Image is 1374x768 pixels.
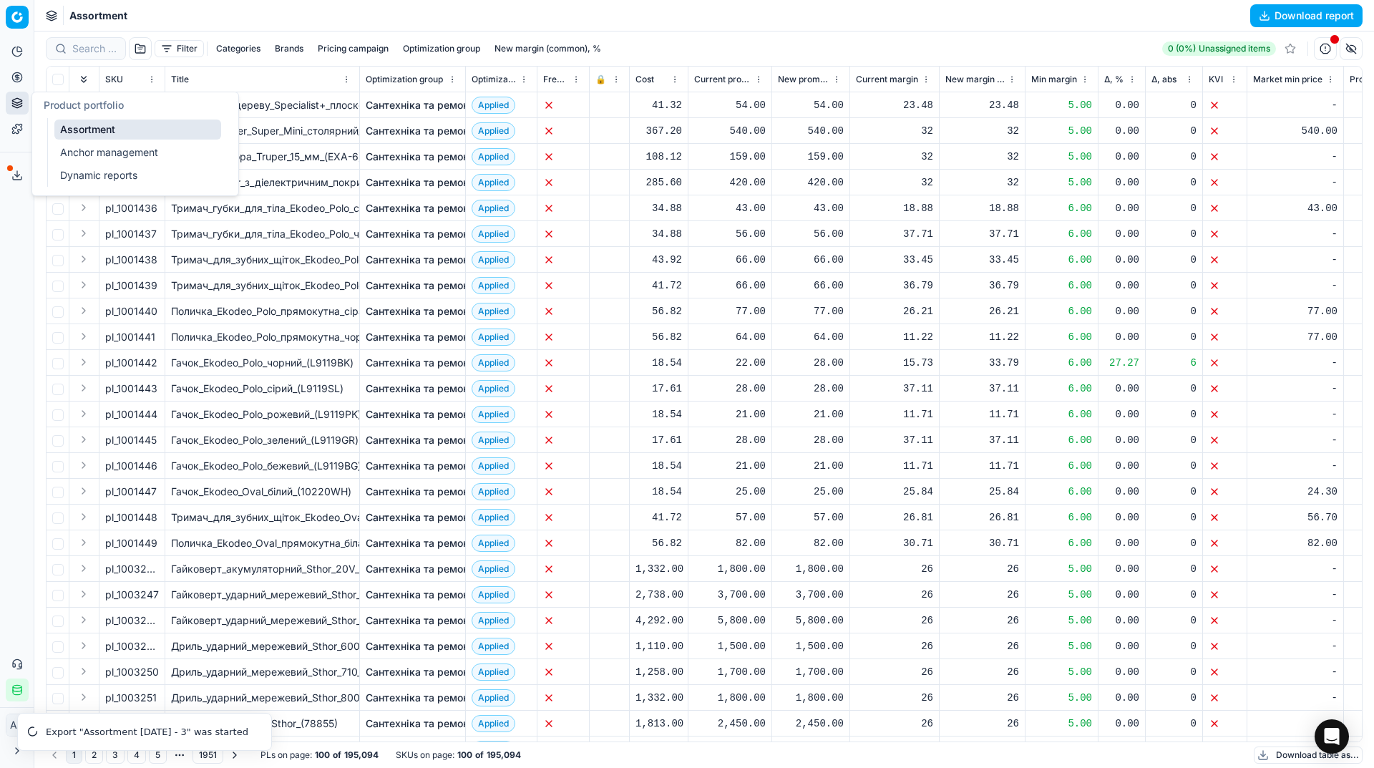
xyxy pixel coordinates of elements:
a: Сантехніка та ремонт [366,330,474,344]
span: Applied [472,406,515,423]
a: Сантехніка та ремонт [366,433,474,447]
a: Сантехніка та ремонт [366,613,474,628]
div: Ніж_декоратора_Truper_15_мм_(EXA-6) [171,150,354,164]
div: 0.00 [1104,227,1139,241]
div: Гачок_Ekodeo_Polo_рожевий_(L9119PK) [171,407,354,422]
div: 6.00 [1031,485,1092,499]
div: 23.48 [945,98,1019,112]
a: Сантехніка та ремонт [366,459,474,473]
div: 0 [1151,485,1197,499]
button: Expand [75,199,92,216]
span: Applied [472,251,515,268]
div: Тримач_для_зубних_щіток_Ekodeo_Polo_прямий_сірий_(L9117SL) [171,253,354,267]
div: 6.00 [1031,356,1092,370]
div: Поличка_Ekodeo_Polo_прямокутна_чорна_(L9118BK) [171,330,354,344]
span: pl_1001441 [105,330,155,344]
span: pl_1001439 [105,278,157,293]
a: Сантехніка та ремонт [366,253,474,267]
span: Applied [472,97,515,114]
a: Сантехніка та ремонт [366,124,474,138]
a: Сантехніка та ремонт [366,304,474,319]
div: 6.00 [1031,381,1092,396]
div: 32 [945,124,1019,138]
button: 4 [127,747,146,764]
button: Expand all [75,71,92,88]
div: 420.00 [778,175,844,190]
span: Applied [472,174,515,191]
a: Сантехніка та ремонт [366,716,474,731]
span: KVI [1209,74,1223,85]
div: 37.71 [945,227,1019,241]
a: Сантехніка та ремонт [366,150,474,164]
div: 25.00 [694,485,766,499]
a: Сантехніка та ремонт [366,407,474,422]
div: 18.54 [635,356,682,370]
div: 33.45 [945,253,1019,267]
div: 0 [1151,150,1197,164]
div: 28.00 [778,356,844,370]
a: Сантехніка та ремонт [366,665,474,679]
div: Гачок_Ekodeo_Polo_зелений_(L9119GR) [171,433,354,447]
button: Expand [75,611,92,628]
div: 28.00 [694,433,766,447]
div: 0.00 [1104,485,1139,499]
div: 37.11 [945,381,1019,396]
div: 34.88 [635,201,682,215]
span: Cost [635,74,654,85]
div: 32 [856,175,933,190]
div: 6.00 [1031,304,1092,319]
div: 0 [1151,407,1197,422]
div: 36.79 [856,278,933,293]
span: Applied [472,303,515,320]
div: 28.00 [694,381,766,396]
div: 0 [1151,227,1197,241]
div: 6.00 [1031,253,1092,267]
button: 5 [149,747,167,764]
div: 11.71 [945,407,1019,422]
div: 0.00 [1104,98,1139,112]
span: pl_1001444 [105,407,157,422]
button: Expand [75,457,92,474]
button: Download report [1250,4,1363,27]
button: 1951 [193,747,223,764]
button: Expand [75,251,92,268]
a: Сантехніка та ремонт [366,278,474,293]
div: 66.00 [694,253,766,267]
div: Гачок_Ekodeo_Polo_сірий_(L9119SL) [171,381,354,396]
a: Assortment [54,120,221,140]
div: 43.00 [778,201,844,215]
strong: 195,094 [487,749,521,761]
button: Expand [75,482,92,500]
div: 0.00 [1104,304,1139,319]
span: Applied [472,200,515,217]
button: Download table as... [1254,747,1363,764]
div: 32 [856,124,933,138]
button: Categories [210,40,266,57]
div: 540.00 [1253,124,1338,138]
a: Сантехніка та ремонт [366,485,474,499]
div: 32 [856,150,933,164]
strong: 100 [315,749,330,761]
div: - [1253,459,1338,473]
div: 26.21 [856,304,933,319]
a: Сантехніка та ремонт [366,510,474,525]
div: 0.00 [1104,201,1139,215]
div: - [1253,227,1338,241]
a: Anchor management [54,142,221,162]
div: 25.84 [856,485,933,499]
a: Сантехніка та ремонт [366,175,474,190]
div: Ножиці_Truper_з_діелектричним_покриттям_150_мм_(TIEL-6) [171,175,354,190]
a: 0 (0%)Unassigned items [1162,42,1276,56]
div: 21.00 [694,459,766,473]
a: Сантехніка та ремонт [366,588,474,602]
span: pl_1001440 [105,304,157,319]
button: 3 [106,747,125,764]
div: 66.00 [778,253,844,267]
div: 32 [945,175,1019,190]
div: - [1253,150,1338,164]
div: 0 [1151,175,1197,190]
button: Pricing campaign [312,40,394,57]
span: АП [6,714,28,736]
button: Go to next page [226,747,243,764]
div: 37.11 [945,433,1019,447]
